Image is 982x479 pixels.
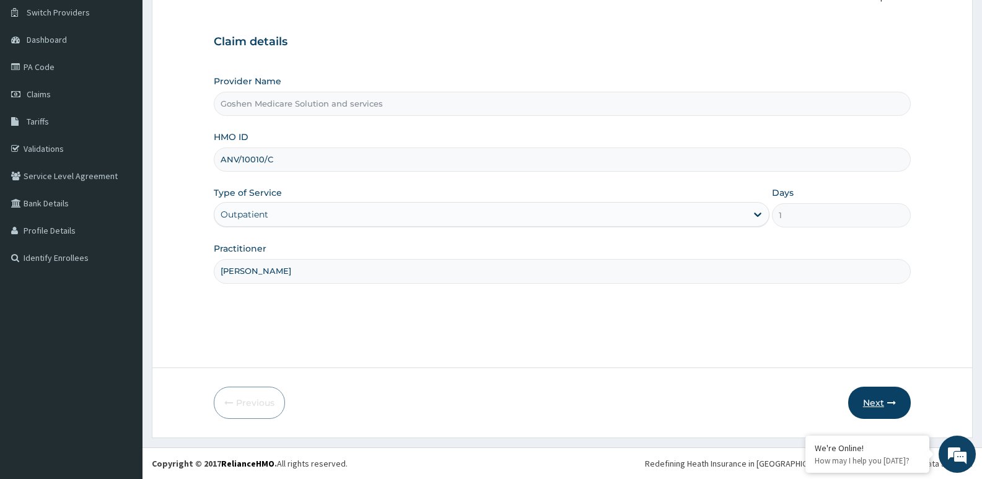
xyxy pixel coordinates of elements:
[815,442,920,454] div: We're Online!
[221,458,274,469] a: RelianceHMO
[64,69,208,86] div: Chat with us now
[203,6,233,36] div: Minimize live chat window
[815,455,920,466] p: How may I help you today?
[27,7,90,18] span: Switch Providers
[23,62,50,93] img: d_794563401_company_1708531726252_794563401
[27,116,49,127] span: Tariffs
[27,89,51,100] span: Claims
[214,75,281,87] label: Provider Name
[214,242,266,255] label: Practitioner
[645,457,973,470] div: Redefining Heath Insurance in [GEOGRAPHIC_DATA] using Telemedicine and Data Science!
[221,208,268,221] div: Outpatient
[214,387,285,419] button: Previous
[27,34,67,45] span: Dashboard
[142,447,982,479] footer: All rights reserved.
[72,156,171,281] span: We're online!
[152,458,277,469] strong: Copyright © 2017 .
[214,187,282,199] label: Type of Service
[214,147,911,172] input: Enter HMO ID
[214,259,911,283] input: Enter Name
[214,131,248,143] label: HMO ID
[772,187,794,199] label: Days
[6,338,236,382] textarea: Type your message and hit 'Enter'
[214,35,911,49] h3: Claim details
[848,387,911,419] button: Next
